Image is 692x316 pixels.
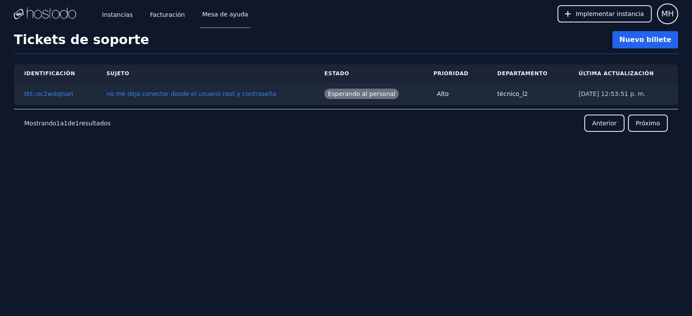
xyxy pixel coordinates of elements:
[576,10,644,17] font: Implementar instancia
[657,3,678,24] button: Menú de usuario
[628,115,668,132] button: Próximo
[437,90,449,97] font: Alto
[497,70,548,77] font: Departamento
[661,9,674,18] font: MH
[24,70,75,77] font: IDENTIFICACIÓN
[106,90,276,97] a: no me deja conectar desde el usuario root y contraseña
[433,70,468,77] font: Prioridad
[497,90,528,97] font: técnico_l2
[60,120,64,127] font: a
[636,120,660,127] font: Próximo
[102,11,133,18] font: Instancias
[14,7,76,20] img: Logo
[14,109,678,137] nav: Paginación
[106,70,129,77] font: Sujeto
[24,120,56,127] font: Mostrando
[592,120,617,127] font: Anterior
[150,11,185,18] font: Facturación
[579,90,646,97] font: [DATE] 12:53:51 p. m.
[557,5,652,22] button: Implementar instancia
[202,11,248,18] font: Mesa de ayuda
[75,120,79,127] font: 1
[68,120,76,127] font: de
[579,70,654,77] font: Última actualización
[56,120,60,127] font: 1
[619,35,671,44] font: Nuevo billete
[612,31,678,48] a: Nuevo billete
[79,120,111,127] font: resultados
[24,90,73,97] a: tkt::oc2wdqtsan
[64,120,68,127] font: 1
[324,70,349,77] font: Estado
[14,32,149,47] font: Tickets de soporte
[584,115,625,132] button: Anterior
[328,90,395,97] font: Esperando al personal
